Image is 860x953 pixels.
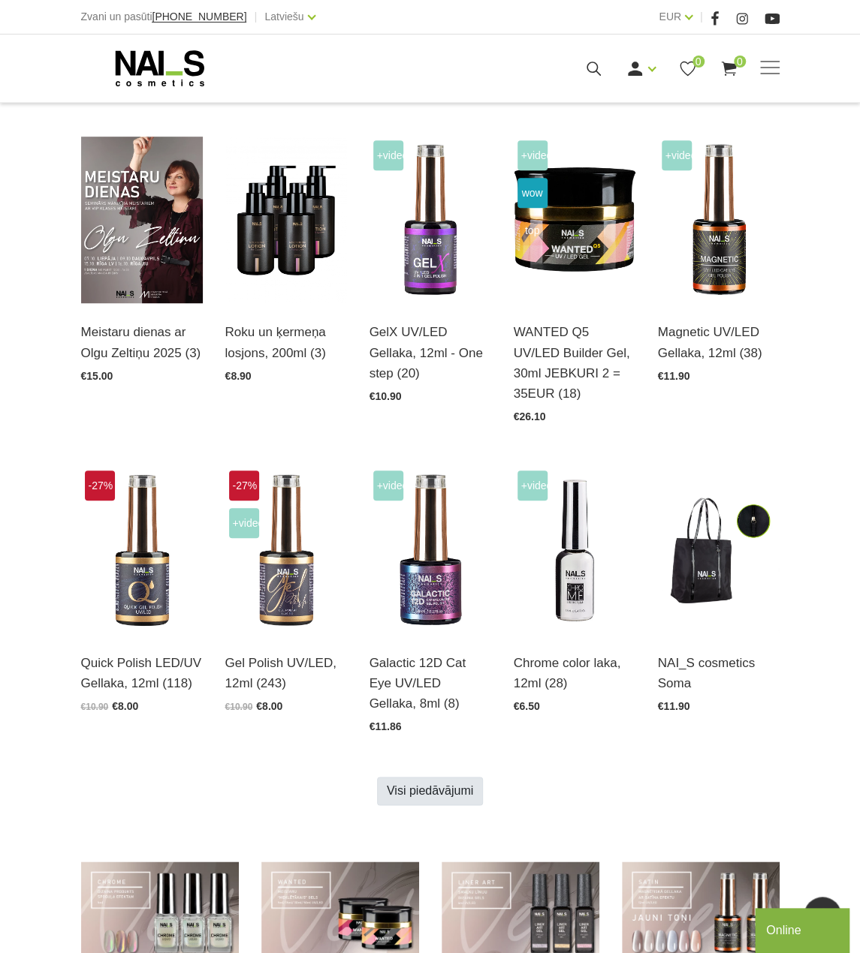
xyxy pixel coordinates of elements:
span: 0 [693,56,705,68]
img: Ilgnoturīga, intensīvi pigmentēta gellaka. Viegli klājas, lieliski žūst, nesaraujas, neatkāpjas n... [225,467,347,634]
span: €26.10 [514,410,546,422]
span: +Video [373,140,403,170]
a: Quick Polish LED/UV Gellaka, 12ml (118) [81,653,203,693]
a: Latviešu [264,8,303,26]
span: €8.00 [112,700,138,712]
span: €10.90 [81,702,109,712]
a: NAI_S cosmetics Soma [658,653,780,693]
a: Galactic 12D Cat Eye UV/LED Gellaka, 8ml (8) [370,653,491,714]
img: Ērta, eleganta, izturīga soma ar NAI_S cosmetics logo.Izmērs: 38 x 46 x 14 cm... [658,467,780,634]
span: -27% [229,470,259,501]
img: Gels WANTED NAILS cosmetics tehniķu komanda ir radījusi gelu, kas ilgi jau ir katra meistara mekl... [514,137,635,304]
span: €8.90 [225,370,252,382]
span: | [700,8,703,26]
span: €11.90 [658,370,690,382]
a: 0 [720,59,738,78]
span: €6.50 [514,700,540,712]
span: €11.90 [658,700,690,712]
img: Daudzdimensionāla magnētiskā gellaka, kas satur smalkas, atstarojošas hroma daļiņas. Ar īpaša mag... [370,467,491,634]
span: +Video [229,508,259,538]
iframe: chat widget [755,905,852,953]
span: €10.90 [370,390,402,402]
span: +Video [518,470,548,501]
img: Ilgnoturīga gellaka, kas sastāv no metāla mikrodaļiņām, kuras īpaša magnēta ietekmē var pārvērst ... [658,137,780,304]
span: top [518,215,548,245]
span: -27% [85,470,115,501]
a: Visi piedāvājumi [377,777,483,805]
span: +Video [662,140,692,170]
img: Trīs vienā - bāze, tonis, tops (trausliem nagiem vēlams papildus lietot bāzi). Ilgnoturīga un int... [370,137,491,304]
img: BAROJOŠS roku un ķermeņa LOSJONSBALI COCONUT barojošs roku un ķermeņa losjons paredzēts jebkura t... [225,137,347,304]
div: Zvani un pasūti [81,8,247,26]
a: EUR [659,8,681,26]
img: Paredzēta hromēta jeb spoguļspīduma efekta veidošanai uz pilnas naga plātnes vai atsevišķiem diza... [514,467,635,634]
img: Ātri, ērti un vienkārši!Intensīvi pigmentēta gellaka, kas perfekti klājas arī vienā slānī, tādā v... [81,467,203,634]
a: WANTED Q5 UV/LED Builder Gel, 30ml JEBKURI 2 = 35EUR (18) [514,322,635,404]
span: 0 [734,56,746,68]
span: +Video [518,140,548,170]
a: Magnetic UV/LED Gellaka, 12ml (38) [658,322,780,362]
a: Roku un ķermeņa losjons, 200ml (3) [225,322,347,362]
span: €15.00 [81,370,113,382]
span: | [254,8,257,26]
span: wow [518,178,548,208]
span: +Video [373,470,403,501]
a: Gel Polish UV/LED, 12ml (243) [225,653,347,693]
span: €10.90 [225,702,253,712]
a: Chrome color laka, 12ml (28) [514,653,635,693]
a: 0 [678,59,697,78]
a: [PHONE_NUMBER] [152,11,246,23]
a: GelX UV/LED Gellaka, 12ml - One step (20) [370,322,491,383]
img: ✨ Meistaru dienas ar Olgu Zeltiņu 2025 ✨RUDENS / Seminārs manikīra meistariemLiepāja – 7. okt., v... [81,137,203,304]
span: €11.86 [370,720,402,732]
a: Meistaru dienas ar Olgu Zeltiņu 2025 (3) [81,322,203,362]
span: €8.00 [256,700,282,712]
